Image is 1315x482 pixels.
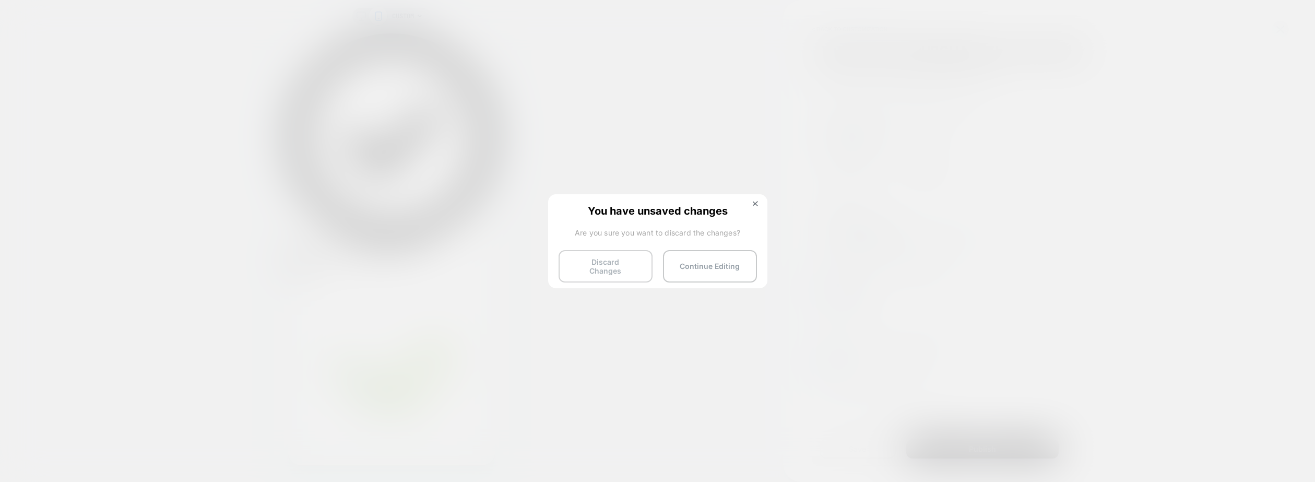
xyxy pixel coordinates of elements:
span: You have unsaved changes [559,205,757,215]
button: Discard Changes [559,250,653,283]
span: View order confirmation › [61,208,138,216]
button: View order confirmation › [57,207,143,218]
img: close [753,201,758,206]
button: Continue Editing [663,250,757,283]
span: Are you sure you want to discard the changes? [559,228,757,237]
